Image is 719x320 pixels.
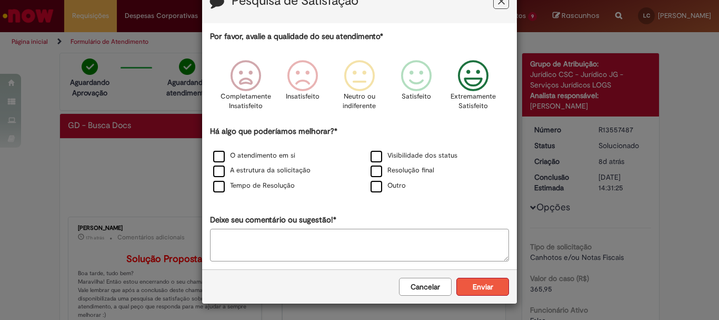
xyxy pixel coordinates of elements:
div: Completamente Insatisfeito [218,52,272,124]
label: A estrutura da solicitação [213,166,311,176]
div: Satisfeito [390,52,443,124]
button: Enviar [456,278,509,296]
p: Neutro ou indiferente [341,92,378,111]
label: Outro [371,181,406,191]
p: Extremamente Satisfeito [451,92,496,111]
div: Neutro ou indiferente [333,52,386,124]
label: Deixe seu comentário ou sugestão!* [210,215,336,226]
label: Tempo de Resolução [213,181,295,191]
p: Insatisfeito [286,92,319,102]
label: Resolução final [371,166,434,176]
label: Por favor, avalie a qualidade do seu atendimento* [210,31,383,42]
p: Completamente Insatisfeito [221,92,271,111]
label: Visibilidade dos status [371,151,457,161]
div: Insatisfeito [276,52,329,124]
div: Extremamente Satisfeito [446,52,500,124]
label: O atendimento em si [213,151,295,161]
div: Há algo que poderíamos melhorar?* [210,126,509,194]
p: Satisfeito [402,92,431,102]
button: Cancelar [399,278,452,296]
